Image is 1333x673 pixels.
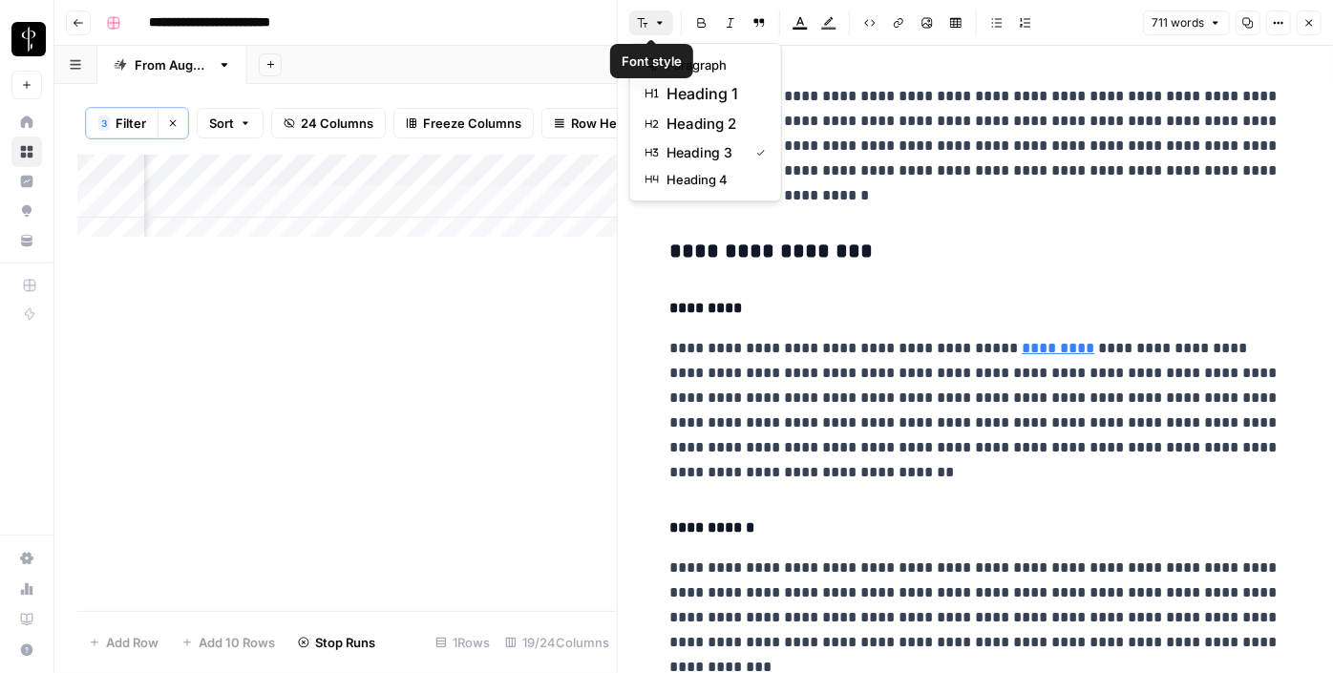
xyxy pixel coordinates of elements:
a: Home [11,107,42,137]
span: 24 Columns [301,114,373,133]
button: 24 Columns [271,108,386,138]
span: paragraph [666,55,758,74]
button: Stop Runs [286,627,387,658]
a: Usage [11,574,42,604]
span: heading 1 [666,82,758,105]
a: Browse [11,137,42,167]
button: 711 words [1143,11,1230,35]
span: heading 3 [666,143,741,162]
a: Opportunities [11,196,42,226]
button: Row Height [541,108,652,138]
button: 3Filter [86,108,158,138]
span: Add 10 Rows [199,633,275,652]
span: Filter [116,114,146,133]
span: Row Height [571,114,640,133]
a: Learning Hub [11,604,42,635]
button: Add Row [77,627,170,658]
div: 19/24 Columns [497,627,617,658]
button: Add 10 Rows [170,627,286,658]
span: heading 4 [666,170,758,189]
span: Stop Runs [315,633,375,652]
div: From [DATE] [135,55,210,74]
button: Freeze Columns [393,108,534,138]
div: 1 Rows [428,627,497,658]
span: Freeze Columns [423,114,521,133]
span: 3 [101,116,107,131]
a: Insights [11,166,42,197]
div: 3 [98,116,110,131]
a: Settings [11,543,42,574]
span: Add Row [106,633,159,652]
button: Sort [197,108,264,138]
img: LP Production Workloads Logo [11,22,46,56]
span: Sort [209,114,234,133]
button: Help + Support [11,635,42,665]
a: From [DATE] [97,46,247,84]
a: Your Data [11,225,42,256]
span: heading 2 [666,113,758,136]
button: Workspace: LP Production Workloads [11,15,42,63]
span: 711 words [1152,14,1204,32]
